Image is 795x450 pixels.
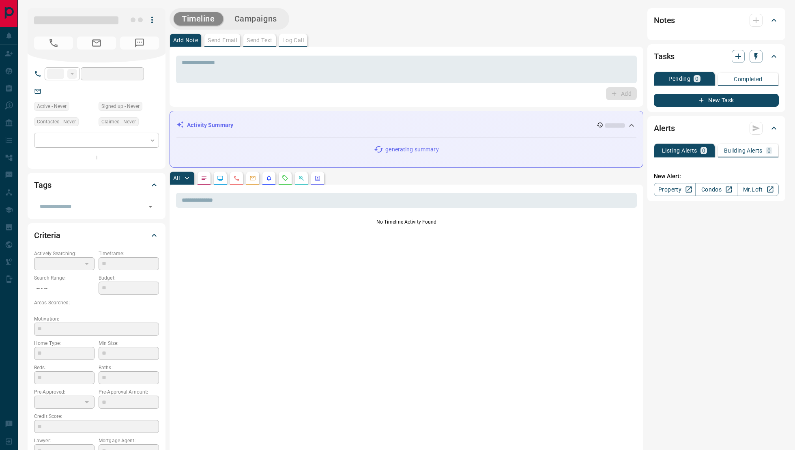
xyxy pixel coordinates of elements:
p: Budget: [99,274,159,282]
a: Condos [695,183,737,196]
p: Lawyer: [34,437,95,444]
div: Activity Summary [176,118,636,133]
span: No Number [120,37,159,50]
span: No Number [34,37,73,50]
p: 0 [767,148,771,153]
div: Alerts [654,118,779,138]
p: Credit Score: [34,413,159,420]
h2: Criteria [34,229,60,242]
p: -- - -- [34,282,95,295]
p: Beds: [34,364,95,371]
h2: Tags [34,179,51,192]
p: Actively Searching: [34,250,95,257]
p: Mortgage Agent: [99,437,159,444]
div: Criteria [34,226,159,245]
button: New Task [654,94,779,107]
p: Pre-Approved: [34,388,95,396]
p: All [173,175,180,181]
p: Min Size: [99,340,159,347]
p: Areas Searched: [34,299,159,306]
svg: Requests [282,175,288,181]
h2: Notes [654,14,675,27]
p: Home Type: [34,340,95,347]
span: Contacted - Never [37,118,76,126]
p: 0 [702,148,705,153]
h2: Tasks [654,50,675,63]
p: Timeframe: [99,250,159,257]
a: Property [654,183,696,196]
p: Motivation: [34,315,159,323]
svg: Lead Browsing Activity [217,175,223,181]
button: Timeline [174,12,223,26]
button: Campaigns [226,12,285,26]
svg: Notes [201,175,207,181]
p: New Alert: [654,172,779,181]
span: Claimed - Never [101,118,136,126]
div: Notes [654,11,779,30]
p: Activity Summary [187,121,233,129]
p: Pre-Approval Amount: [99,388,159,396]
p: Add Note [173,37,198,43]
div: Tags [34,175,159,195]
a: Mr.Loft [737,183,779,196]
a: -- [47,88,50,94]
p: generating summary [385,145,438,154]
span: Signed up - Never [101,102,140,110]
p: No Timeline Activity Found [176,218,637,226]
p: Baths: [99,364,159,371]
svg: Calls [233,175,240,181]
span: No Email [77,37,116,50]
svg: Emails [249,175,256,181]
h2: Alerts [654,122,675,135]
span: Active - Never [37,102,67,110]
p: Pending [668,76,690,82]
p: Building Alerts [724,148,763,153]
svg: Listing Alerts [266,175,272,181]
button: Open [145,201,156,212]
p: Listing Alerts [662,148,697,153]
p: 0 [695,76,698,82]
p: Search Range: [34,274,95,282]
svg: Opportunities [298,175,305,181]
svg: Agent Actions [314,175,321,181]
p: Completed [734,76,763,82]
div: Tasks [654,47,779,66]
